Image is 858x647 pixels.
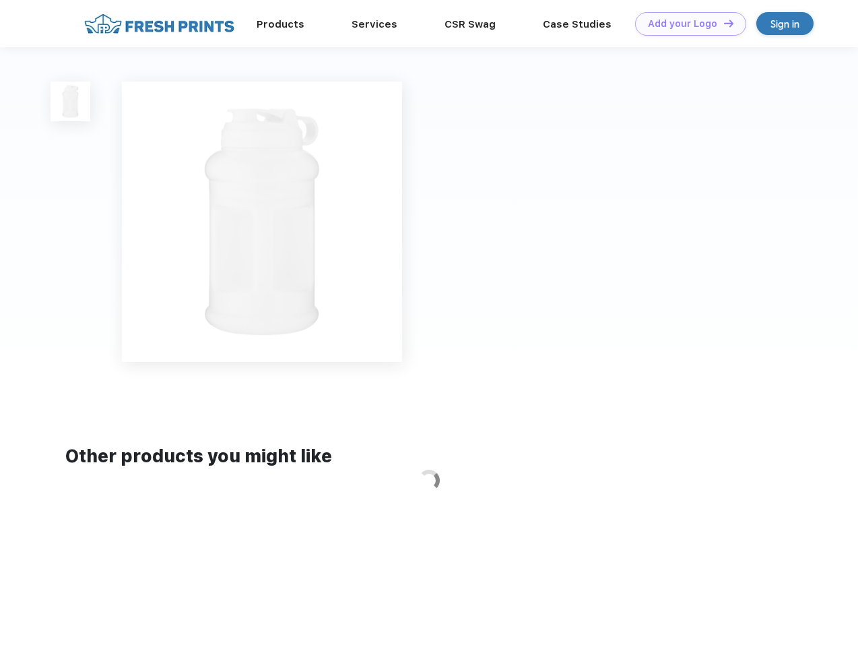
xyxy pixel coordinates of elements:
[770,16,799,32] div: Sign in
[122,82,402,362] img: func=resize&h=640
[756,12,814,35] a: Sign in
[51,82,90,121] img: func=resize&h=100
[648,18,717,30] div: Add your Logo
[65,443,792,470] div: Other products you might like
[257,18,304,30] a: Products
[724,20,733,27] img: DT
[80,12,238,36] img: fo%20logo%202.webp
